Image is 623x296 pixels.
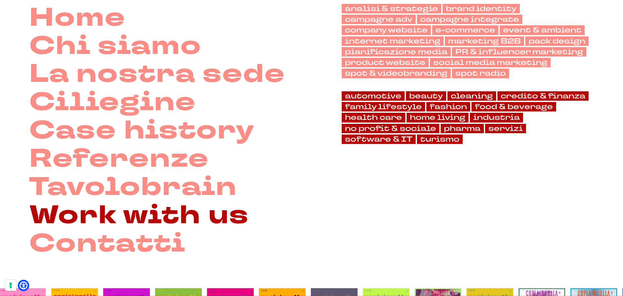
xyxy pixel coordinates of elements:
[430,58,551,67] a: social media marketing
[19,281,28,290] a: Open Accessibility Menu
[342,4,441,13] a: analisi & strategie
[500,25,585,35] a: event & ambient
[417,135,463,144] a: turismo
[342,25,431,35] a: company website
[497,91,589,101] a: credito & finanza
[452,69,509,78] a: spot radio
[29,117,255,145] a: Case history
[525,36,589,46] a: pack design
[470,113,523,122] a: industria
[342,69,451,78] a: spot & videobranding
[342,124,439,133] a: no profit & sociale
[445,36,524,46] a: marketing B2B
[29,4,126,32] a: Home
[29,201,249,230] a: Work with us
[407,113,469,122] a: home living
[342,36,444,46] a: internet marketing
[452,47,586,57] a: PR & influencer marketing
[441,124,484,133] a: pharma
[342,47,451,57] a: pianificazione media
[485,124,526,133] a: servizi
[426,102,470,111] a: fashion
[417,15,522,24] a: campagne integrate
[342,91,405,101] a: automotive
[443,4,520,13] a: brand identity
[432,25,498,35] a: e-commerce
[29,32,202,60] a: Chi siamo
[29,145,209,173] a: Referenze
[447,91,496,101] a: cleaning
[29,88,196,117] a: Ciliegine
[342,15,416,24] a: campagne adv
[342,102,425,111] a: family lifestyle
[342,135,416,144] a: software & IT
[5,280,16,291] button: Le tue preferenze relative al consenso per le tecnologie di tracciamento
[471,102,556,111] a: food & beverage
[29,60,285,88] a: La nostra sede
[342,113,405,122] a: health care
[29,230,186,258] a: Contatti
[406,91,446,101] a: beauty
[29,173,237,201] a: Tavolobrain
[342,58,429,67] a: product website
